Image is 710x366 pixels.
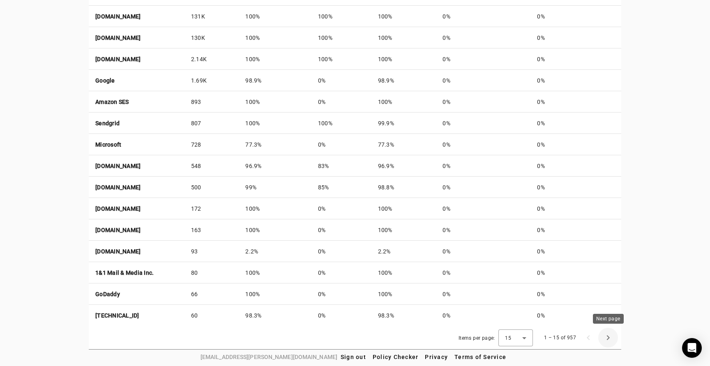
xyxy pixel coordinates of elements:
[184,91,239,113] td: 893
[530,155,621,177] td: 0%
[436,177,530,198] td: 0%
[311,283,371,305] td: 0%
[239,177,311,198] td: 99%
[95,205,141,212] strong: [DOMAIN_NAME]
[95,99,129,105] strong: Amazon SES
[311,134,371,155] td: 0%
[95,248,141,255] strong: [DOMAIN_NAME]
[436,48,530,70] td: 0%
[436,91,530,113] td: 0%
[311,219,371,241] td: 0%
[530,262,621,283] td: 0%
[95,269,154,276] strong: 1&1 Mail & Media Inc.
[311,262,371,283] td: 0%
[239,70,311,91] td: 98.9%
[311,91,371,113] td: 0%
[436,70,530,91] td: 0%
[530,283,621,305] td: 0%
[530,241,621,262] td: 0%
[373,354,419,360] span: Policy Checker
[369,350,422,364] button: Policy Checker
[436,262,530,283] td: 0%
[184,134,239,155] td: 728
[436,198,530,219] td: 0%
[530,91,621,113] td: 0%
[184,48,239,70] td: 2.14K
[239,219,311,241] td: 100%
[436,134,530,155] td: 0%
[311,48,371,70] td: 100%
[95,184,141,191] strong: [DOMAIN_NAME]
[311,305,371,326] td: 0%
[436,113,530,134] td: 0%
[371,198,436,219] td: 100%
[184,27,239,48] td: 130K
[239,241,311,262] td: 2.2%
[530,113,621,134] td: 0%
[184,70,239,91] td: 1.69K
[184,6,239,27] td: 131K
[95,120,120,127] strong: Sendgrid
[239,134,311,155] td: 77.3%
[239,262,311,283] td: 100%
[184,305,239,326] td: 60
[371,305,436,326] td: 98.3%
[371,27,436,48] td: 100%
[184,198,239,219] td: 172
[682,338,702,358] div: Open Intercom Messenger
[436,155,530,177] td: 0%
[311,70,371,91] td: 0%
[311,113,371,134] td: 100%
[371,91,436,113] td: 100%
[239,27,311,48] td: 100%
[184,219,239,241] td: 163
[371,155,436,177] td: 96.9%
[239,6,311,27] td: 100%
[371,134,436,155] td: 77.3%
[201,352,337,361] span: [EMAIL_ADDRESS][PERSON_NAME][DOMAIN_NAME]
[530,219,621,241] td: 0%
[436,6,530,27] td: 0%
[436,283,530,305] td: 0%
[371,241,436,262] td: 2.2%
[436,27,530,48] td: 0%
[530,48,621,70] td: 0%
[422,350,451,364] button: Privacy
[311,155,371,177] td: 83%
[184,283,239,305] td: 66
[530,70,621,91] td: 0%
[436,241,530,262] td: 0%
[95,312,139,319] strong: [TECHNICAL_ID]
[593,314,624,324] div: Next page
[239,155,311,177] td: 96.9%
[598,328,618,348] button: Next page
[371,177,436,198] td: 98.8%
[239,113,311,134] td: 100%
[371,283,436,305] td: 100%
[239,198,311,219] td: 100%
[544,334,576,342] div: 1 – 15 of 957
[95,141,121,148] strong: Microsoft
[371,262,436,283] td: 100%
[459,334,495,342] div: Items per page:
[530,177,621,198] td: 0%
[530,6,621,27] td: 0%
[371,70,436,91] td: 98.9%
[311,198,371,219] td: 0%
[311,6,371,27] td: 100%
[371,219,436,241] td: 100%
[95,291,120,297] strong: GoDaddy
[436,305,530,326] td: 0%
[184,262,239,283] td: 80
[530,134,621,155] td: 0%
[337,350,369,364] button: Sign out
[530,198,621,219] td: 0%
[95,227,141,233] strong: [DOMAIN_NAME]
[311,27,371,48] td: 100%
[311,177,371,198] td: 85%
[95,56,141,62] strong: [DOMAIN_NAME]
[239,48,311,70] td: 100%
[505,335,511,341] span: 15
[530,27,621,48] td: 0%
[425,354,448,360] span: Privacy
